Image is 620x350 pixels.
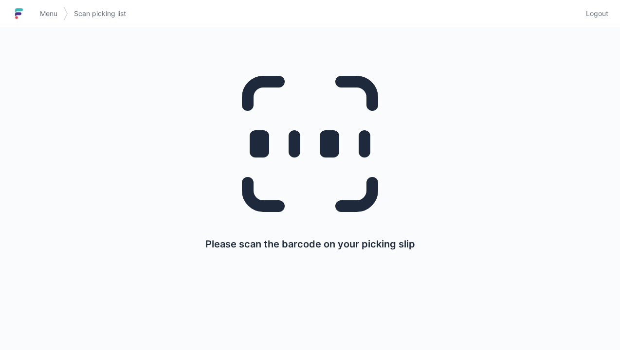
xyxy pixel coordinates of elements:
span: Menu [40,9,57,18]
img: svg> [63,2,68,25]
a: Logout [580,5,608,22]
a: Scan picking list [68,5,132,22]
img: logo-small.jpg [12,6,26,21]
a: Menu [34,5,63,22]
span: Logout [586,9,608,18]
p: Please scan the barcode on your picking slip [205,237,415,251]
span: Scan picking list [74,9,126,18]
